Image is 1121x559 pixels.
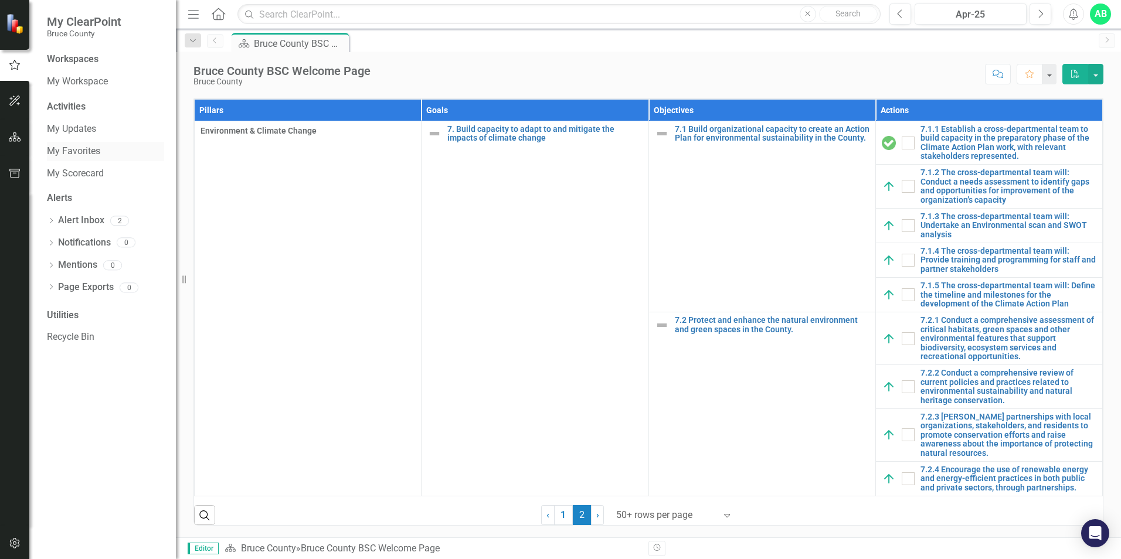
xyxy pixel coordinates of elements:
a: 7. Build capacity to adapt to and mitigate the impacts of climate change [447,125,642,143]
span: Environment & Climate Change [201,125,415,137]
span: 2 [573,505,592,525]
a: Mentions [58,258,97,272]
img: On Track [882,288,896,302]
div: Open Intercom Messenger [1081,519,1109,547]
img: Not Defined [427,127,441,141]
img: On Track [882,428,896,442]
a: 7.2.1 Conduct a comprehensive assessment of critical habitats, green spaces and other environment... [920,316,1096,361]
div: Utilities [47,309,164,322]
td: Double-Click to Edit Right Click for Context Menu [875,461,1102,496]
a: 7.2.2 Conduct a comprehensive review of current policies and practices related to environmental s... [920,369,1096,405]
a: 7.1.3 The cross-departmental team will: Undertake an Environmental scan and SWOT analysis [920,212,1096,239]
a: My Updates [47,122,164,136]
td: Double-Click to Edit Right Click for Context Menu [875,208,1102,243]
td: Double-Click to Edit [195,121,422,496]
button: AB [1090,4,1111,25]
a: 7.1.2 The cross-departmental team will: Conduct a needs assessment to identify gaps and opportuni... [920,168,1096,204]
a: 7.1.1 Establish a cross-departmental team to build capacity in the preparatory phase of the Clima... [920,125,1096,161]
td: Double-Click to Edit Right Click for Context Menu [648,312,875,496]
div: 0 [117,238,135,248]
a: My Favorites [47,145,164,158]
small: Bruce County [47,29,121,38]
button: Search [819,6,878,22]
td: Double-Click to Edit Right Click for Context Menu [875,408,1102,461]
div: Workspaces [47,53,98,66]
div: Bruce County BSC Welcome Page [193,64,371,77]
a: Bruce County [241,543,296,554]
div: 0 [120,282,138,292]
div: 2 [110,216,129,226]
td: Double-Click to Edit Right Click for Context Menu [875,365,1102,409]
button: Apr-25 [915,4,1027,25]
td: Double-Click to Edit Right Click for Context Menu [875,312,1102,365]
div: » [225,542,640,555]
a: 7.2.4 Encourage the use of renewable energy and energy-efficient practices in both public and pri... [920,465,1096,492]
a: 7.1.4 The cross-departmental team will: Provide training and programming for staff and partner st... [920,247,1096,274]
a: 7.2 Protect and enhance the natural environment and green spaces in the County. [675,316,869,334]
td: Double-Click to Edit Right Click for Context Menu [875,165,1102,209]
img: Not Defined [655,318,669,332]
a: Recycle Bin [47,330,164,344]
img: On Track [882,179,896,193]
div: Bruce County [193,77,371,86]
img: Complete [882,136,896,150]
a: Alert Inbox [58,214,104,227]
div: Apr-25 [919,8,1023,22]
img: ClearPoint Strategy [5,12,27,35]
input: Search ClearPoint... [237,4,881,25]
a: Page Exports [58,281,114,294]
span: My ClearPoint [47,15,121,29]
td: Double-Click to Edit Right Click for Context Menu [875,278,1102,312]
a: 7.1 Build organizational capacity to create an Action Plan for environmental sustainability in th... [675,125,869,143]
div: Alerts [47,192,164,205]
a: My Scorecard [47,167,164,180]
img: On Track [882,332,896,346]
a: 7.2.3 [PERSON_NAME] partnerships with local organizations, stakeholders, and residents to promote... [920,413,1096,458]
div: Bruce County BSC Welcome Page [254,36,346,51]
img: On Track [882,219,896,233]
img: Not Defined [655,127,669,141]
img: On Track [882,472,896,486]
div: Bruce County BSC Welcome Page [301,543,440,554]
div: 0 [103,260,122,270]
td: Double-Click to Edit Right Click for Context Menu [875,243,1102,278]
img: On Track [882,380,896,394]
td: Double-Click to Edit Right Click for Context Menu [648,121,875,312]
span: › [596,509,599,520]
a: Notifications [58,236,111,250]
a: 1 [554,505,573,525]
div: Activities [47,100,164,114]
span: Search [835,9,861,18]
a: My Workspace [47,75,164,88]
td: Double-Click to Edit Right Click for Context Menu [422,121,648,496]
span: Editor [188,543,219,554]
span: ‹ [546,509,549,520]
a: 7.1.5 The cross-departmental team will: Define the timeline and milestones for the development of... [920,281,1096,308]
img: On Track [882,253,896,267]
td: Double-Click to Edit Right Click for Context Menu [875,121,1102,165]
